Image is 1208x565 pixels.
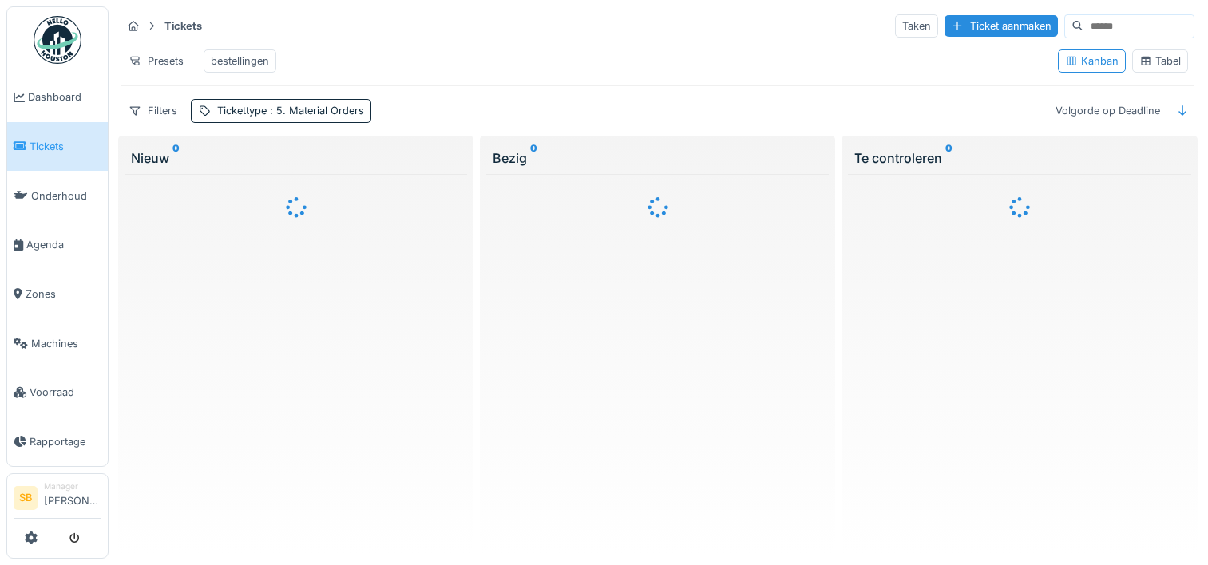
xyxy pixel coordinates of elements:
span: Onderhoud [31,188,101,203]
img: Badge_color-CXgf-gQk.svg [34,16,81,64]
div: Presets [121,49,191,73]
div: Volgorde op Deadline [1048,99,1167,122]
div: Kanban [1065,53,1119,69]
div: Ticket aanmaken [945,15,1058,37]
span: Machines [31,336,101,351]
span: Tickets [30,139,101,154]
sup: 0 [172,148,180,168]
a: Voorraad [7,368,108,417]
li: [PERSON_NAME] [44,480,101,515]
strong: Tickets [158,18,208,34]
span: Voorraad [30,385,101,400]
div: Taken [895,14,938,38]
a: Zones [7,270,108,319]
sup: 0 [945,148,953,168]
a: Onderhoud [7,171,108,220]
div: Te controleren [854,148,1184,168]
sup: 0 [530,148,537,168]
li: SB [14,486,38,510]
span: Agenda [26,237,101,252]
a: SB Manager[PERSON_NAME] [14,480,101,519]
a: Dashboard [7,73,108,122]
span: Rapportage [30,434,101,449]
div: Tickettype [217,103,364,118]
a: Tickets [7,122,108,172]
a: Machines [7,318,108,368]
div: Bezig [493,148,822,168]
span: Zones [26,286,101,302]
div: Filters [121,99,184,122]
a: Agenda [7,220,108,270]
div: Nieuw [131,148,461,168]
span: : 5. Material Orders [267,105,364,117]
a: Rapportage [7,417,108,467]
span: Dashboard [28,89,101,105]
div: Manager [44,480,101,492]
div: bestellingen [211,53,269,69]
div: Tabel [1139,53,1181,69]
